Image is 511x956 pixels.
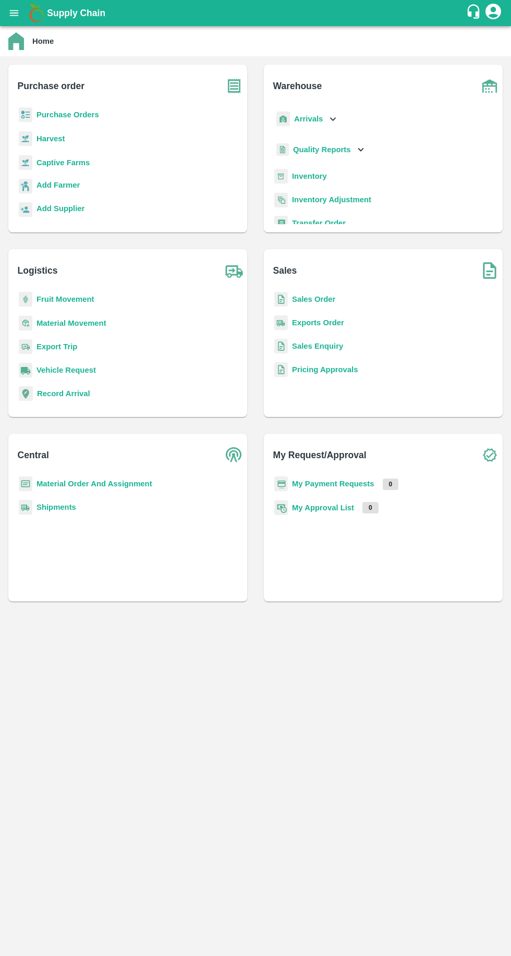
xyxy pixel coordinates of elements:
p: 0 [362,502,379,513]
a: Vehicle Request [36,366,96,374]
img: supplier [19,202,32,217]
a: Purchase Orders [36,111,99,119]
img: payment [274,476,288,492]
img: vehicle [19,363,32,378]
img: home [8,32,24,50]
div: Quality Reports [274,139,367,161]
b: Logistics [18,263,58,278]
img: sales [274,292,288,307]
img: reciept [19,107,32,122]
a: Shipments [36,503,76,511]
img: whTransfer [274,216,288,231]
a: Supply Chain [47,6,466,20]
a: Transfer Order [292,219,346,227]
b: Add Farmer [36,181,80,189]
img: centralMaterial [19,476,32,492]
b: Purchase order [18,79,84,93]
img: whInventory [274,169,288,184]
img: farmer [19,179,32,194]
img: approval [274,500,288,516]
a: Add Farmer [36,179,80,193]
b: Warehouse [273,79,322,93]
a: Inventory [292,172,327,180]
a: Exports Order [292,318,344,327]
img: check [477,442,503,468]
img: harvest [19,131,32,146]
b: Add Supplier [36,204,84,213]
a: Export Trip [36,342,77,351]
a: Harvest [36,134,65,143]
a: Captive Farms [36,158,90,167]
b: Sales [273,263,297,278]
a: My Approval List [292,504,354,512]
a: Material Order And Assignment [36,480,152,488]
img: recordArrival [19,386,33,401]
img: inventory [274,192,288,207]
a: My Payment Requests [292,480,374,488]
b: Arrivals [294,115,323,123]
img: delivery [19,339,32,354]
a: Material Movement [36,319,106,327]
a: Sales Enquiry [292,342,343,350]
div: Arrivals [274,107,339,131]
img: shipments [274,315,288,330]
a: Inventory Adjustment [292,195,371,204]
img: sales [274,362,288,377]
a: Record Arrival [37,389,90,398]
a: Fruit Movement [36,295,94,303]
img: warehouse [477,73,503,99]
button: open drawer [2,1,26,25]
p: 0 [383,479,399,490]
img: harvest [19,155,32,170]
b: Quality Reports [293,145,351,154]
b: Central [18,448,49,462]
div: account of current user [484,2,503,24]
b: Supply Chain [47,8,105,18]
b: My Request/Approval [273,448,367,462]
img: purchase [221,73,247,99]
a: Add Supplier [36,203,84,217]
div: customer-support [466,4,484,22]
img: soSales [477,258,503,284]
a: Sales Order [292,295,335,303]
img: sales [274,339,288,354]
img: material [19,315,32,331]
img: shipments [19,500,32,515]
b: Home [32,37,54,45]
img: truck [221,258,247,284]
img: central [221,442,247,468]
a: Pricing Approvals [292,365,358,374]
img: fruit [19,292,32,307]
img: whArrival [276,112,290,127]
img: qualityReport [276,143,289,156]
img: logo [26,3,47,23]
